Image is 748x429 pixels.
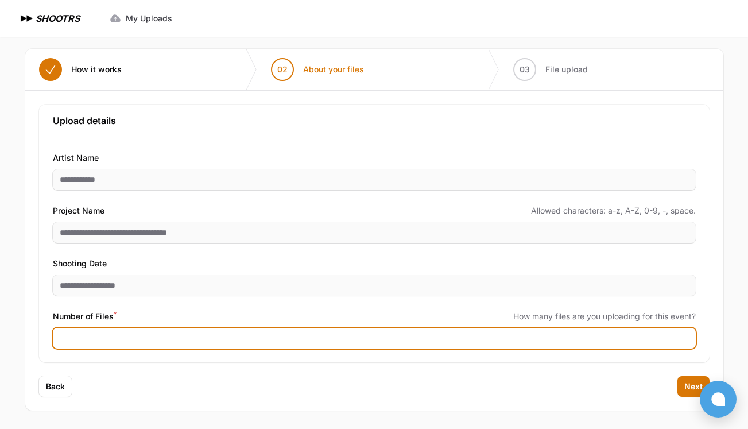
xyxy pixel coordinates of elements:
[513,311,696,322] span: How many files are you uploading for this event?
[25,49,135,90] button: How it works
[277,64,288,75] span: 02
[257,49,378,90] button: 02 About your files
[53,114,696,127] h3: Upload details
[303,64,364,75] span: About your files
[677,376,710,397] button: Next
[700,381,737,418] button: Open chat window
[531,205,696,217] span: Allowed characters: a-z, A-Z, 0-9, -, space.
[46,381,65,392] span: Back
[103,8,179,29] a: My Uploads
[520,64,530,75] span: 03
[18,11,36,25] img: SHOOTRS
[126,13,172,24] span: My Uploads
[53,310,117,323] span: Number of Files
[499,49,602,90] button: 03 File upload
[53,151,99,165] span: Artist Name
[36,11,80,25] h1: SHOOTRS
[53,204,104,218] span: Project Name
[545,64,588,75] span: File upload
[53,257,107,270] span: Shooting Date
[684,381,703,392] span: Next
[71,64,122,75] span: How it works
[18,11,80,25] a: SHOOTRS SHOOTRS
[39,376,72,397] button: Back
